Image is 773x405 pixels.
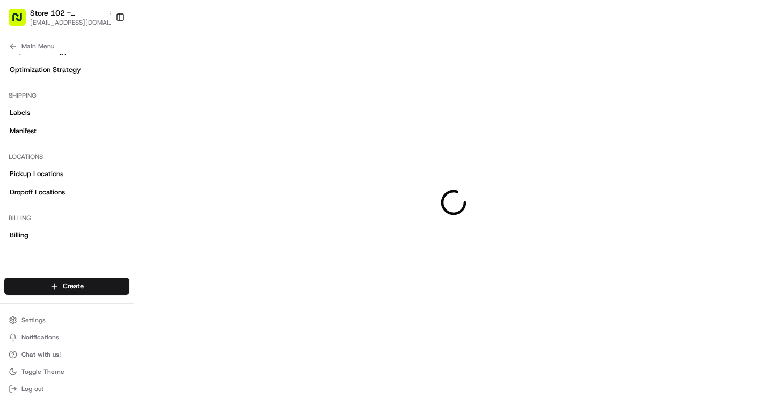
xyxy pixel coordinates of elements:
span: • [89,196,93,204]
div: 💻 [91,241,99,250]
a: 📗Knowledge Base [6,236,86,255]
span: Toggle Theme [21,367,64,376]
a: Optimization Strategy [4,61,129,78]
span: Log out [21,385,43,393]
div: Billing [4,209,129,227]
a: Labels [4,104,129,121]
img: 1736555255976-a54dd68f-1ca7-489b-9aae-adbdc363a1c4 [21,196,30,205]
img: Farooq Akhtar [11,185,28,202]
span: Pickup Locations [10,169,63,179]
a: Billing [4,227,129,244]
span: API Documentation [101,240,172,251]
a: Powered byPylon [76,266,130,274]
button: Toggle Theme [4,364,129,379]
a: Pickup Locations [4,165,129,183]
span: Knowledge Base [21,240,82,251]
button: Store 102 - [GEOGRAPHIC_DATA] (Just Salad) [30,8,104,18]
img: 1736555255976-a54dd68f-1ca7-489b-9aae-adbdc363a1c4 [21,167,30,176]
div: Start new chat [48,103,176,113]
span: Manifest [10,126,37,136]
button: Settings [4,313,129,328]
button: Main Menu [4,39,129,54]
span: Notifications [21,333,59,342]
p: Welcome 👋 [11,43,195,60]
button: Start new chat [183,106,195,119]
img: 2790269178180_0ac78f153ef27d6c0503_72.jpg [23,103,42,122]
img: Nash [11,11,32,32]
div: Shipping [4,87,129,104]
span: [DATE] [95,196,117,204]
button: Log out [4,381,129,396]
button: Notifications [4,330,129,345]
span: [PERSON_NAME] [33,196,87,204]
span: Optimization Strategy [10,65,81,75]
a: 💻API Documentation [86,236,177,255]
img: 1736555255976-a54dd68f-1ca7-489b-9aae-adbdc363a1c4 [11,103,30,122]
span: Pylon [107,266,130,274]
img: Farooq Akhtar [11,156,28,173]
div: We're available if you need us! [48,113,148,122]
a: Manifest [4,122,129,140]
span: [PERSON_NAME] [33,167,87,175]
input: Clear [28,69,177,81]
div: Locations [4,148,129,165]
span: Billing [10,230,28,240]
div: Past conversations [11,140,72,148]
span: Dropoff Locations [10,187,65,197]
span: Main Menu [21,42,54,50]
a: Dropoff Locations [4,184,129,201]
span: Labels [10,108,30,118]
span: Chat with us! [21,350,61,359]
button: Chat with us! [4,347,129,362]
button: Store 102 - [GEOGRAPHIC_DATA] (Just Salad)[EMAIL_ADDRESS][DOMAIN_NAME] [4,4,111,30]
span: • [89,167,93,175]
button: See all [166,138,195,150]
div: 📗 [11,241,19,250]
button: Create [4,278,129,295]
span: [DATE] [95,167,117,175]
span: Create [63,281,84,291]
button: [EMAIL_ADDRESS][DOMAIN_NAME] [30,18,116,27]
span: Settings [21,316,46,324]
